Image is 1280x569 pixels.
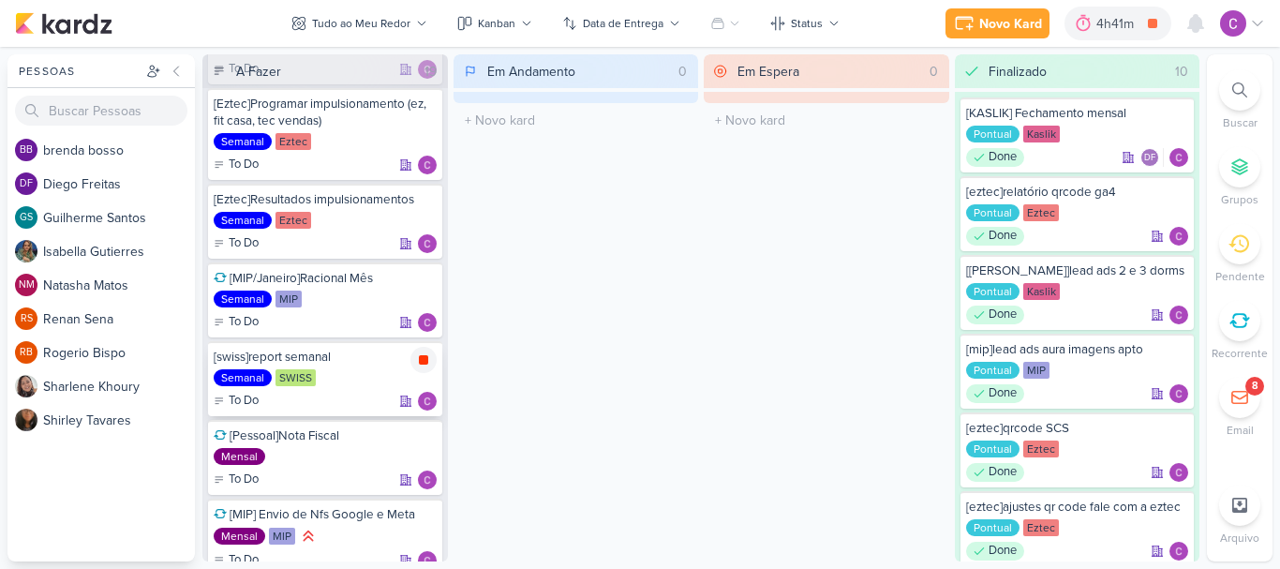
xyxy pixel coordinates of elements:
[1227,422,1254,439] p: Email
[275,212,311,229] div: Eztec
[989,227,1017,246] p: Done
[229,156,259,174] p: To Do
[1220,10,1246,37] img: Carlos Lima
[43,377,195,397] div: S h a r l e n e K h o u r y
[15,409,37,431] img: Shirley Tavares
[1169,463,1188,482] img: Carlos Lima
[299,527,318,546] div: Prioridade Alta
[989,306,1017,324] p: Done
[1169,227,1188,246] div: Responsável: Carlos Lima
[418,313,437,332] img: Carlos Lima
[1140,148,1164,167] div: Colaboradores: Diego Freitas
[214,392,259,411] div: To Do
[966,420,1189,437] div: [eztec]qrcode SCS
[214,427,437,444] div: [Pessoal]Nota Fiscal
[1220,530,1259,547] p: Arquivo
[966,227,1024,246] div: Done
[214,369,272,386] div: Semanal
[966,441,1020,457] div: Pontual
[1169,384,1188,403] img: Carlos Lima
[43,141,195,160] div: b r e n d a b o s s o
[966,384,1024,403] div: Done
[236,62,281,82] div: A Fazer
[1168,62,1196,82] div: 10
[966,362,1020,379] div: Pontual
[229,313,259,332] p: To Do
[275,291,302,307] div: MIP
[1023,126,1060,142] div: Kaslik
[15,96,187,126] input: Buscar Pessoas
[1096,14,1139,34] div: 4h41m
[418,234,437,253] img: Carlos Lima
[966,105,1189,122] div: [KASLIK] Fechamento mensal
[966,204,1020,221] div: Pontual
[457,107,695,134] input: + Novo kard
[43,242,195,262] div: I s a b e l l a G u t i e r r e s
[418,392,437,411] img: Carlos Lima
[966,148,1024,167] div: Done
[1169,384,1188,403] div: Responsável: Carlos Lima
[43,309,195,329] div: R e n a n S e n a
[15,307,37,330] div: Renan Sena
[214,270,437,287] div: [MIP/Janeiro]Racional Mês
[15,240,37,262] img: Isabella Gutierres
[214,212,272,229] div: Semanal
[1023,441,1059,457] div: Eztec
[15,206,37,229] div: Guilherme Santos
[229,392,259,411] p: To Do
[214,471,259,489] div: To Do
[418,313,437,332] div: Responsável: Carlos Lima
[966,341,1189,358] div: [mip]lead ads aura imagens apto
[214,191,437,208] div: [Eztec]Resultados impulsionamentos
[1023,283,1060,300] div: Kaslik
[1212,345,1268,362] p: Recorrente
[989,384,1017,403] p: Done
[487,62,575,82] div: Em Andamento
[966,184,1189,201] div: [eztec]relatório qrcode ga4
[1215,268,1265,285] p: Pendente
[1223,114,1258,131] p: Buscar
[966,463,1024,482] div: Done
[15,341,37,364] div: Rogerio Bispo
[922,62,945,82] div: 0
[966,283,1020,300] div: Pontual
[418,392,437,411] div: Responsável: Carlos Lima
[214,156,259,174] div: To Do
[989,463,1017,482] p: Done
[214,528,265,545] div: Mensal
[43,276,195,295] div: N a t a s h a M a t o s
[1023,362,1049,379] div: MIP
[966,262,1189,279] div: [kaslik]lead ads 2 e 3 dorms
[1252,379,1258,394] div: 8
[966,126,1020,142] div: Pontual
[1207,69,1273,131] li: Ctrl + F
[418,156,437,174] img: Carlos Lima
[1023,204,1059,221] div: Eztec
[979,14,1042,34] div: Novo Kard
[19,280,35,291] p: NM
[1221,191,1258,208] p: Grupos
[1023,519,1059,536] div: Eztec
[15,139,37,161] div: brenda bosso
[989,62,1047,82] div: Finalizado
[214,448,265,465] div: Mensal
[20,179,33,189] p: DF
[20,348,33,358] p: RB
[15,375,37,397] img: Sharlene Khoury
[214,313,259,332] div: To Do
[1169,542,1188,561] div: Responsável: Carlos Lima
[418,471,437,489] div: Responsável: Carlos Lima
[214,349,437,366] div: [swiss]report semanal
[275,133,311,150] div: Eztec
[15,274,37,296] div: Natasha Matos
[15,12,112,35] img: kardz.app
[214,133,272,150] div: Semanal
[418,234,437,253] div: Responsável: Carlos Lima
[966,519,1020,536] div: Pontual
[989,148,1017,167] p: Done
[214,506,437,523] div: [MIP] Envio de Nfs Google e Meta
[966,499,1189,516] div: [eztec]ajustes qr code fale com a eztec
[15,172,37,195] div: Diego Freitas
[989,542,1017,561] p: Done
[410,347,437,373] div: Parar relógio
